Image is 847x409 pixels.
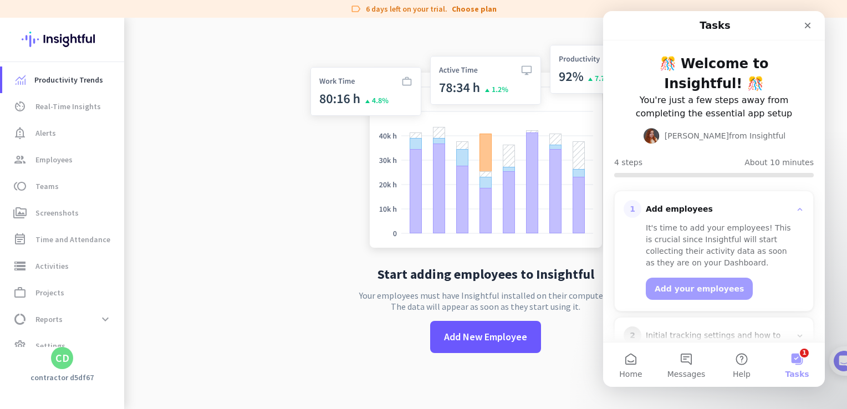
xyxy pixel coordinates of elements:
[302,38,669,259] img: no-search-results
[350,3,361,14] i: label
[35,233,110,246] span: Time and Attendance
[35,339,65,352] span: Settings
[13,153,27,166] i: group
[13,100,27,113] i: av_timer
[16,75,25,85] img: menu-item
[35,313,63,326] span: Reports
[2,146,124,173] a: groupEmployees
[603,11,825,387] iframe: Intercom live chat
[430,321,541,353] button: Add New Employee
[34,73,103,86] span: Productivity Trends
[2,67,124,93] a: menu-itemProductivity Trends
[13,286,27,299] i: work_outline
[35,100,101,113] span: Real-Time Insights
[2,173,124,200] a: tollTeams
[13,339,27,352] i: settings
[2,253,124,279] a: storageActivities
[377,268,594,281] h2: Start adding employees to Insightful
[2,200,124,226] a: perm_mediaScreenshots
[13,180,27,193] i: toll
[35,206,79,219] span: Screenshots
[2,120,124,146] a: notification_importantAlerts
[13,206,27,219] i: perm_media
[55,352,69,364] div: CD
[35,126,56,140] span: Alerts
[95,309,115,329] button: expand_more
[35,286,64,299] span: Projects
[2,333,124,359] a: settingsSettings
[13,126,27,140] i: notification_important
[359,290,612,312] p: Your employees must have Insightful installed on their computers. The data will appear as soon as...
[2,279,124,306] a: work_outlineProjects
[35,180,59,193] span: Teams
[13,313,27,326] i: data_usage
[13,233,27,246] i: event_note
[2,306,124,333] a: data_usageReportsexpand_more
[35,259,69,273] span: Activities
[444,330,527,344] span: Add New Employee
[35,153,73,166] span: Employees
[22,18,103,61] img: Insightful logo
[2,226,124,253] a: event_noteTime and Attendance
[2,93,124,120] a: av_timerReal-Time Insights
[452,3,497,14] a: Choose plan
[13,259,27,273] i: storage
